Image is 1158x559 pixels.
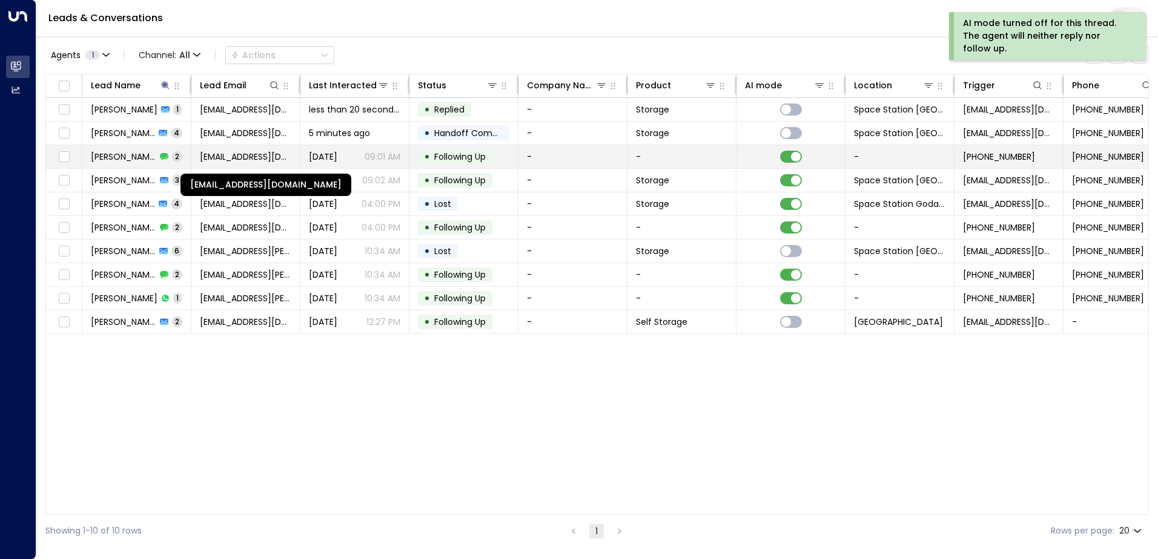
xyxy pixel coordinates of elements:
p: 10:34 AM [365,269,400,281]
td: - [518,98,627,121]
span: Rhiannon Blandford [91,292,157,304]
span: Space Station Solihull [854,127,945,139]
div: • [424,194,430,214]
span: Jul 24, 2025 [309,269,337,281]
span: 4 [171,198,182,209]
span: Aug 09, 2025 [309,221,337,234]
span: 2 [172,269,182,279]
span: Storage [636,174,669,186]
span: Jul 16, 2025 [309,292,337,304]
span: Rhiannon Blandford [91,245,156,257]
span: Space Station Doncaster [854,245,945,257]
span: Following Up [434,174,486,186]
span: Space Station Solihull [854,103,945,116]
span: leads@space-station.co.uk [963,103,1054,116]
span: Rhiannon Jones [91,221,156,234]
div: • [424,241,430,261]
span: Toggle select all [56,79,71,94]
td: - [627,145,736,168]
td: - [518,192,627,215]
td: - [845,216,955,239]
button: Actions [225,46,334,64]
span: Space Station Solihull [854,174,945,186]
span: Aug 12, 2025 [309,198,337,210]
span: Storage [636,103,669,116]
button: Agents1 [45,47,114,64]
p: 04:00 PM [362,221,400,234]
div: Last Interacted [309,78,377,93]
span: All [179,50,190,60]
span: Storage [636,245,669,257]
td: - [845,263,955,286]
span: Rhiannon Blandford [91,269,156,281]
div: Phone [1072,78,1153,93]
span: rhiannoncaroline@hotmail.co.uk [200,198,291,210]
span: Channel: [134,47,205,64]
div: Product [636,78,671,93]
span: 1 [85,50,100,60]
span: rhiannonmarie1@aol.com [200,127,291,139]
span: leads@space-station.co.uk [963,198,1054,210]
span: leads@space-station.co.uk [963,245,1054,257]
span: Storage [636,198,669,210]
span: Toggle select row [56,291,71,306]
span: rhiannon.jaydeb@hotmail.com [200,269,291,281]
span: +447498980445 [1072,103,1144,116]
div: • [424,170,430,191]
span: Rhiannon Parkes [91,151,156,163]
span: less than 20 seconds ago [309,103,400,116]
div: • [424,288,430,309]
div: Company Name [527,78,595,93]
span: +447311798230 [1072,292,1144,304]
span: rhiannoncaroline@hotmail.co.uk [200,221,291,234]
span: Agents [51,51,81,59]
span: 6 [171,246,182,256]
div: AI mode [745,78,825,93]
span: 5 minutes ago [309,127,370,139]
div: Button group with a nested menu [225,46,334,64]
span: Space Station Godalming [854,198,945,210]
span: +447833341109 [1072,221,1144,234]
button: page 1 [589,524,604,538]
div: AI mode [745,78,782,93]
td: - [518,287,627,310]
span: Toggle select row [56,220,71,235]
p: 04:00 PM [362,198,400,210]
td: - [845,287,955,310]
label: Rows per page: [1051,525,1114,537]
span: Toggle select row [56,149,71,165]
span: 3 [172,175,182,185]
span: Toggle select row [56,197,71,212]
div: Status [418,78,446,93]
span: leads@space-station.co.uk [963,127,1054,139]
td: - [845,145,955,168]
div: Lead Email [200,78,246,93]
div: • [424,217,430,238]
span: Rhiannon Jones [91,198,155,210]
div: Trigger [963,78,1044,93]
div: Lead Email [200,78,280,93]
div: AI mode turned off for this thread. The agent will neither reply nor follow up. [963,17,1130,55]
span: Rhiannon Parkes [91,174,156,186]
td: - [518,169,627,192]
span: +447311798230 [963,269,1035,281]
span: rms1710@live.co.uk [200,316,291,328]
td: - [518,240,627,263]
span: Toggle select row [56,244,71,259]
div: Last Interacted [309,78,389,93]
span: Replied [434,103,465,116]
p: 09:01 AM [365,151,400,163]
div: Location [854,78,892,93]
span: Following Up [434,269,486,281]
p: 12:27 PM [366,316,400,328]
td: - [518,310,627,333]
span: Aug 17, 2025 [309,151,337,163]
nav: pagination navigation [566,523,627,538]
span: Following Up [434,221,486,234]
div: • [424,264,430,285]
a: Leads & Conversations [48,11,163,25]
span: Lost [434,198,451,210]
div: • [424,146,430,167]
span: Toggle select row [56,102,71,117]
div: Lead Name [91,78,171,93]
